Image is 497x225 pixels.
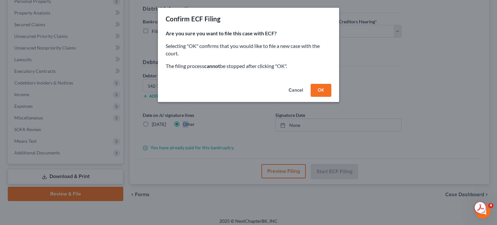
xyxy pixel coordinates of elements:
[166,30,277,36] strong: Are you sure you want to file this case with ECF?
[283,84,308,97] button: Cancel
[311,84,331,97] button: OK
[204,63,220,69] strong: cannot
[166,14,220,23] div: Confirm ECF Filing
[166,62,331,70] p: The filing process be stopped after clicking "OK".
[166,42,331,57] p: Selecting "OK" confirms that you would like to file a new case with the court.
